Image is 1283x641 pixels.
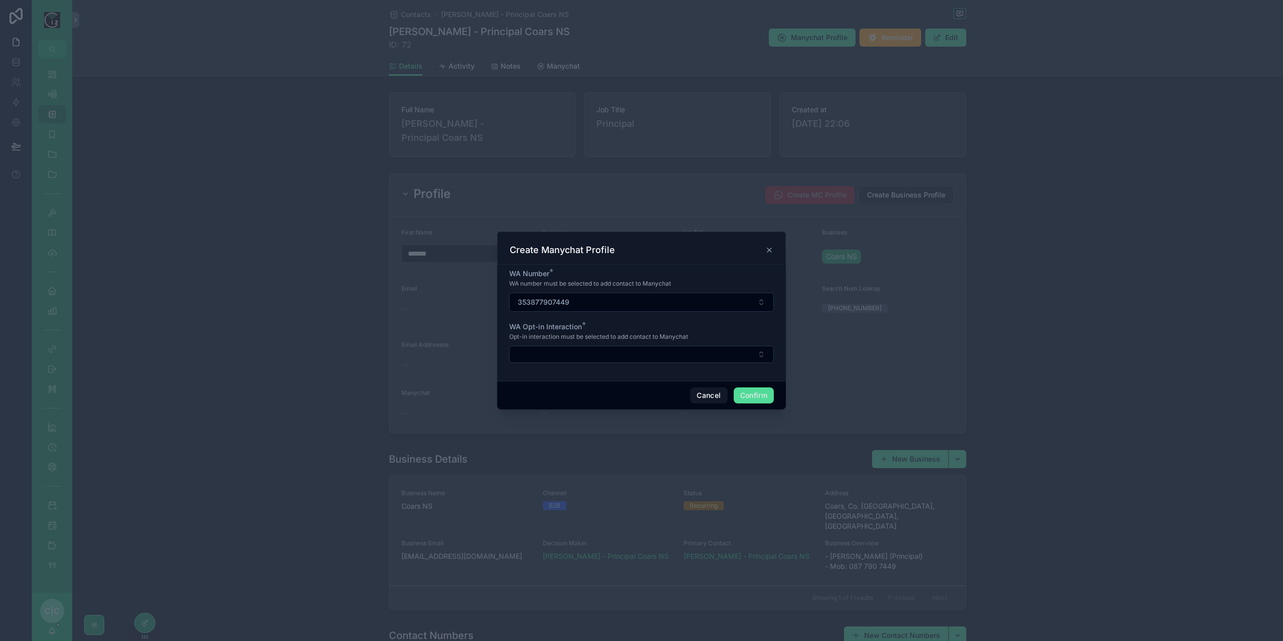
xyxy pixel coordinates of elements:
span: 353877907449 [518,297,569,307]
span: WA Number [509,269,549,278]
button: Cancel [690,387,727,403]
span: WA number must be selected to add contact to Manychat [509,280,671,288]
span: WA Opt-in Interaction [509,322,582,331]
span: Opt-in interaction must be selected to add contact to Manychat [509,333,688,341]
button: Select Button [509,293,774,312]
h3: Create Manychat Profile [510,244,615,256]
button: Select Button [509,346,774,363]
button: Confirm [734,387,774,403]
